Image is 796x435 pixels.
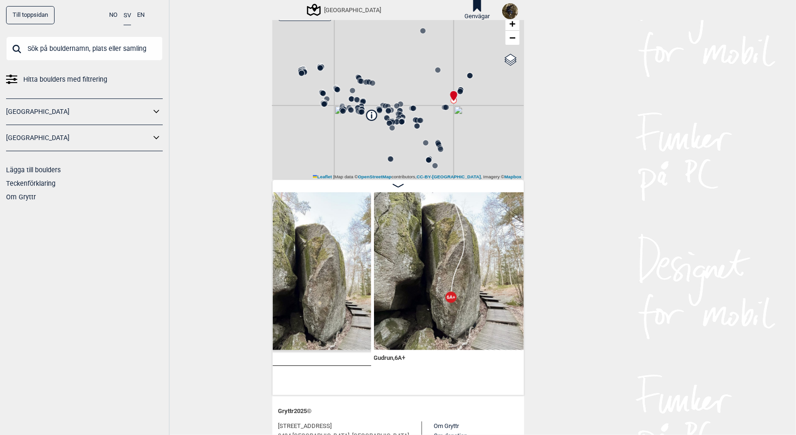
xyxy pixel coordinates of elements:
div: [GEOGRAPHIC_DATA] [308,4,381,15]
a: Om Gryttr [434,422,459,429]
img: Falling [502,3,518,19]
a: Om Gryttr [6,193,36,201]
span: − [509,32,515,43]
a: OpenStreetMap [358,174,392,179]
span: [STREET_ADDRESS] [278,421,332,431]
span: Hitta boulders med filtrering [23,73,107,86]
div: Gryttr 2025 © [278,401,518,421]
a: Teckenförklaring [6,180,55,187]
span: Gudrun , 6A+ [374,352,406,361]
a: Hitta boulders med filtrering [6,73,163,86]
span: | [333,174,335,179]
button: SV [124,6,131,25]
a: Zoom out [505,31,519,45]
a: Layers [502,49,519,70]
input: Sök på bouldernamn, plats eller samling [6,36,163,61]
a: [GEOGRAPHIC_DATA] [6,105,151,119]
a: Lägga till boulders [6,166,61,174]
a: Till toppsidan [6,6,55,24]
button: NO [109,6,118,24]
a: CC-BY-[GEOGRAPHIC_DATA] [416,174,481,179]
img: Nisington [214,192,371,350]
img: Gudrun 230419 [374,192,532,350]
a: Zoom in [505,17,519,31]
a: [GEOGRAPHIC_DATA] [6,131,151,145]
span: + [509,18,515,29]
button: EN [137,6,145,24]
a: Leaflet [313,174,332,179]
a: Mapbox [505,174,522,179]
div: Map data © contributors, , Imagery © [311,174,524,180]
